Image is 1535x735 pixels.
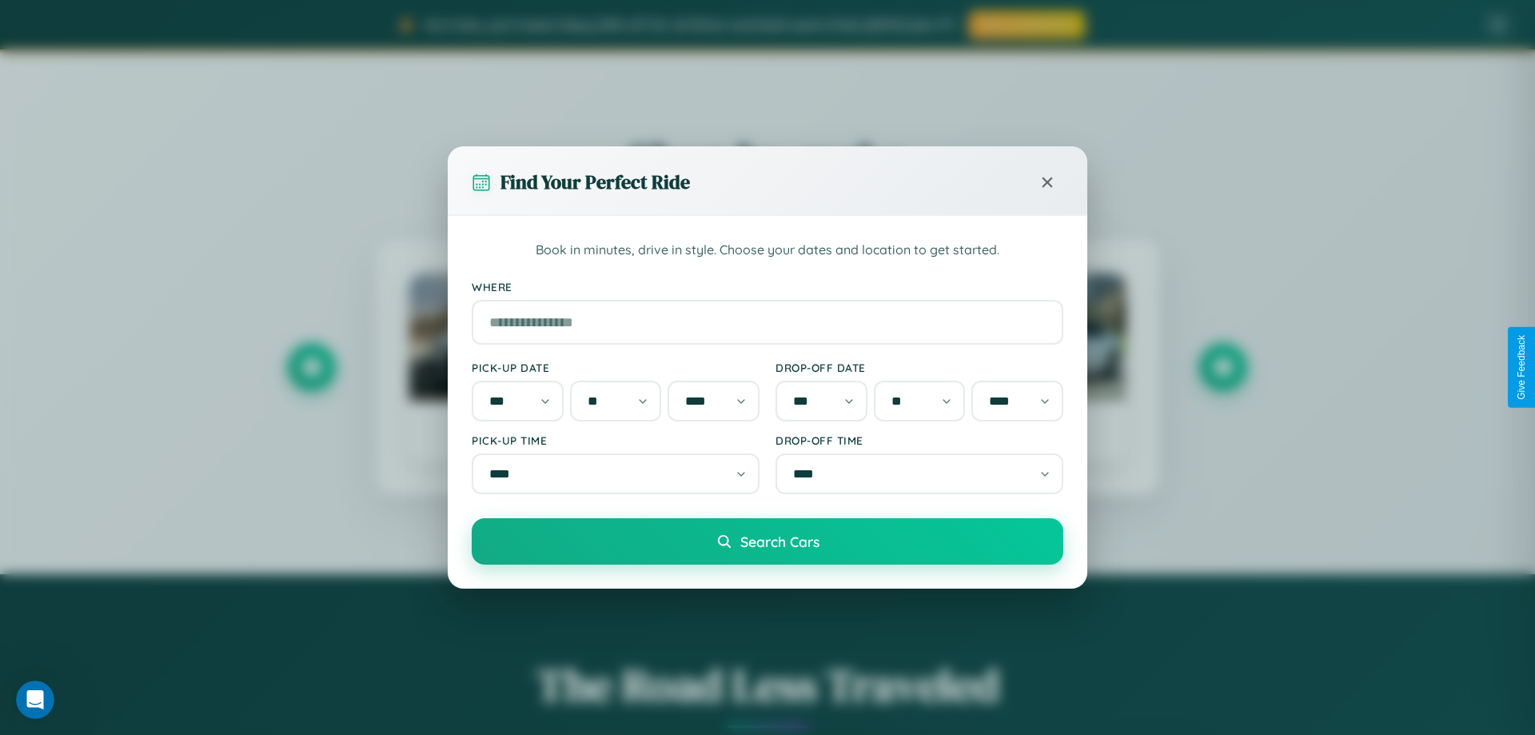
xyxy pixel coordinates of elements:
span: Search Cars [740,533,819,550]
h3: Find Your Perfect Ride [500,169,690,195]
p: Book in minutes, drive in style. Choose your dates and location to get started. [472,240,1063,261]
label: Pick-up Time [472,433,760,447]
label: Drop-off Time [775,433,1063,447]
label: Where [472,280,1063,294]
label: Drop-off Date [775,361,1063,374]
button: Search Cars [472,518,1063,565]
label: Pick-up Date [472,361,760,374]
